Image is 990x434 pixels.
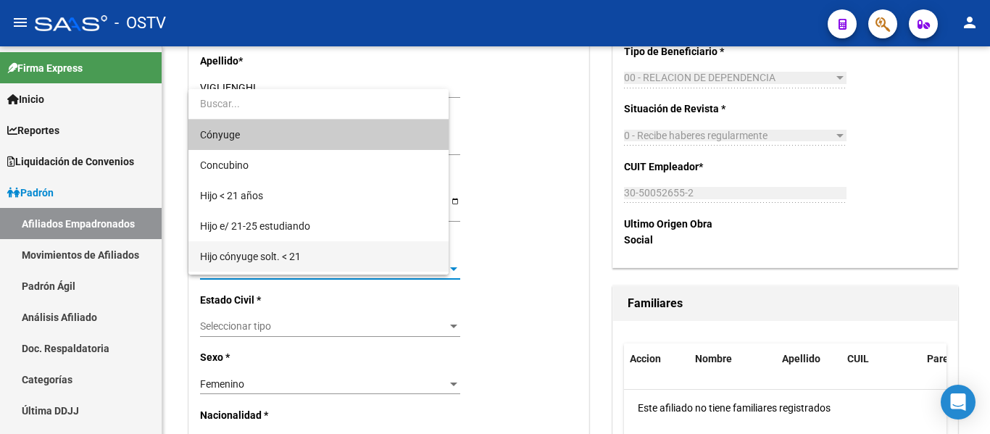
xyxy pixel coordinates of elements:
[200,129,240,141] span: Cónyuge
[200,220,310,232] span: Hijo e/ 21-25 estudiando
[200,190,263,201] span: Hijo < 21 años
[200,251,301,262] span: Hijo cónyuge solt. < 21
[200,159,249,171] span: Concubino
[188,88,449,119] input: dropdown search
[941,385,976,420] div: Open Intercom Messenger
